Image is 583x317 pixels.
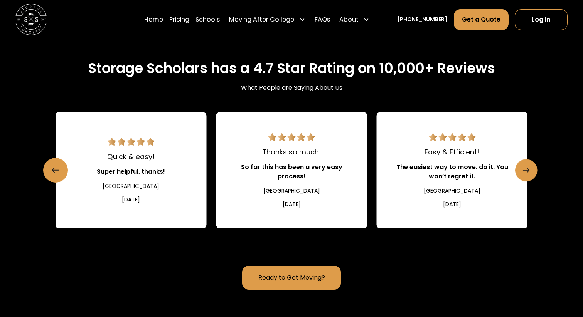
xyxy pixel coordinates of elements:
div: [GEOGRAPHIC_DATA] [103,182,159,190]
a: 5 star review.Quick & easy!Super helpful, thanks![GEOGRAPHIC_DATA][DATE] [56,112,207,228]
div: Thanks so much! [262,147,321,157]
div: The easiest way to move. do it. You won’t regret it. [395,163,509,181]
a: [PHONE_NUMBER] [397,15,447,23]
h2: Storage Scholars has a 4.7 Star Rating on 10,000+ Reviews [88,60,495,77]
a: Next slide [515,159,538,181]
div: Moving After College [226,8,308,30]
div: [GEOGRAPHIC_DATA] [263,187,320,195]
div: [DATE] [283,200,301,208]
a: Home [144,8,163,30]
img: 5 star review. [429,133,475,141]
div: About [339,15,359,24]
img: 5 star review. [108,138,154,146]
div: Super helpful, thanks! [97,167,165,176]
a: Previous slide [43,158,68,183]
div: Easy & Efficient! [425,147,480,157]
a: Ready to Get Moving? [242,266,341,290]
div: [GEOGRAPHIC_DATA] [424,187,480,195]
a: home [15,4,47,35]
div: 16 / 22 [216,112,367,228]
div: About [336,8,372,30]
a: FAQs [315,8,330,30]
div: 15 / 22 [56,112,207,228]
a: 5 star review.Thanks so much!So far this has been a very easy process![GEOGRAPHIC_DATA][DATE] [216,112,367,228]
a: Get a Quote [454,9,509,30]
div: So far this has been a very easy process! [234,163,348,181]
img: 5 star review. [268,133,315,141]
img: Storage Scholars main logo [15,4,47,35]
a: 5 star review.Easy & Efficient!The easiest way to move. do it. You won’t regret it.[GEOGRAPHIC_DA... [377,112,528,228]
div: [DATE] [122,196,140,204]
div: 17 / 22 [377,112,528,228]
a: Log In [515,9,568,30]
a: Pricing [169,8,189,30]
div: [DATE] [443,200,461,208]
div: What People are Saying About Us [241,83,342,92]
div: Moving After College [229,15,294,24]
a: Schools [195,8,220,30]
div: Quick & easy! [107,151,155,162]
